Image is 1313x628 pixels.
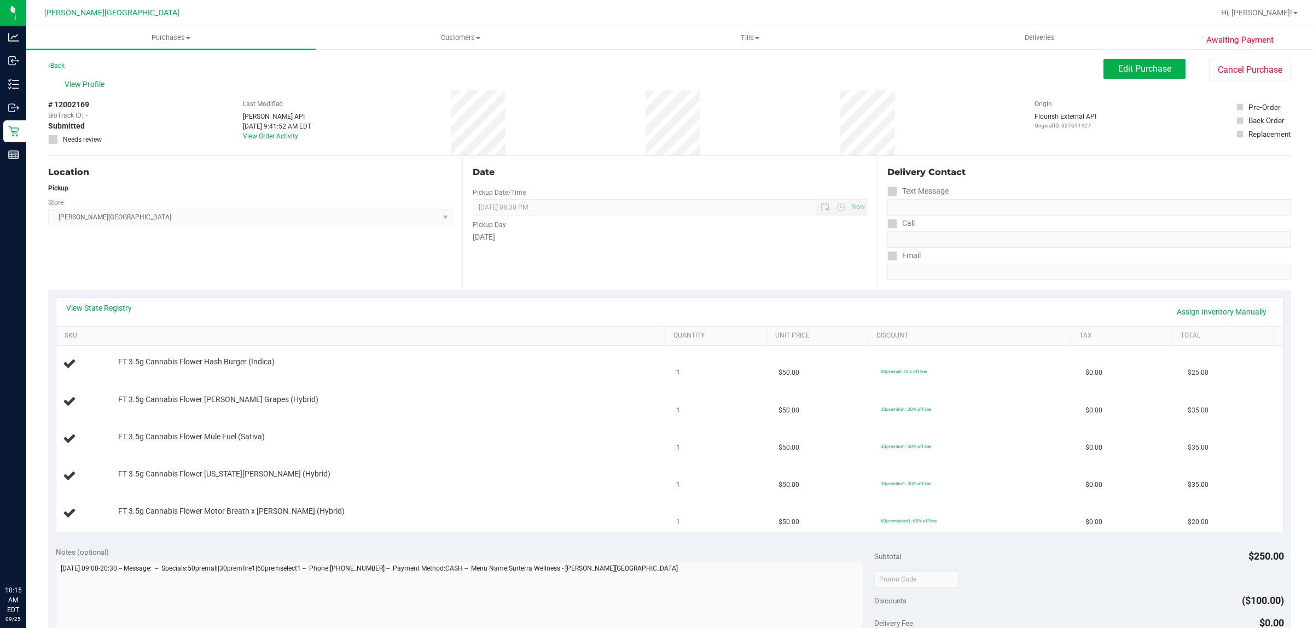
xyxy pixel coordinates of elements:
a: Assign Inventory Manually [1170,303,1274,321]
span: $50.00 [778,480,799,490]
div: Replacement [1248,129,1291,139]
a: Quantity [673,332,762,340]
span: 30premfire1: 30% off line [881,444,931,449]
label: Text Message [887,183,949,199]
a: Discount [876,332,1066,340]
span: $250.00 [1248,550,1284,562]
inline-svg: Outbound [8,102,19,113]
label: Pickup Date/Time [473,188,526,197]
span: BioTrack ID: [48,111,83,120]
p: 10:15 AM EDT [5,585,21,615]
div: [DATE] 9:41:52 AM EDT [243,121,311,131]
button: Cancel Purchase [1209,60,1291,80]
span: $0.00 [1085,517,1102,527]
span: $50.00 [778,405,799,416]
span: Tills [606,33,894,43]
span: 60premselect1: 60% off line [881,518,937,524]
a: Purchases [26,26,316,49]
span: $0.00 [1085,405,1102,416]
span: $20.00 [1188,517,1209,527]
label: Email [887,248,921,264]
p: 09/25 [5,615,21,623]
span: - [86,111,88,120]
input: Format: (999) 999-9999 [887,231,1291,248]
a: Tills [605,26,894,49]
a: Unit Price [775,332,864,340]
span: $25.00 [1188,368,1209,378]
span: 1 [676,517,680,527]
span: 30premfire1: 30% off line [881,481,931,486]
iframe: Resource center unread badge [32,539,45,552]
span: Submitted [48,120,85,132]
span: Hi, [PERSON_NAME]! [1221,8,1292,17]
span: $0.00 [1085,443,1102,453]
inline-svg: Inventory [8,79,19,90]
span: FT 3.5g Cannabis Flower [US_STATE][PERSON_NAME] (Hybrid) [118,469,330,479]
span: $35.00 [1188,405,1209,416]
a: SKU [65,332,661,340]
label: Pickup Day [473,220,506,230]
strong: Pickup [48,184,68,192]
div: Back Order [1248,115,1285,126]
div: Date [473,166,867,179]
inline-svg: Retail [8,126,19,137]
span: View Profile [65,79,108,90]
span: $50.00 [778,443,799,453]
span: 1 [676,368,680,378]
span: Edit Purchase [1118,63,1171,74]
span: $0.00 [1085,480,1102,490]
span: Delivery Fee [874,619,913,627]
inline-svg: Reports [8,149,19,160]
span: Customers [316,33,605,43]
div: [PERSON_NAME] API [243,112,311,121]
label: Store [48,197,63,207]
div: Delivery Contact [887,166,1291,179]
span: $50.00 [778,517,799,527]
span: $0.00 [1085,368,1102,378]
inline-svg: Analytics [8,32,19,43]
label: Last Modified [243,99,283,109]
div: [DATE] [473,231,867,243]
span: 1 [676,443,680,453]
a: Back [48,62,65,69]
a: Total [1181,332,1269,340]
span: Deliveries [1010,33,1070,43]
a: Tax [1079,332,1168,340]
a: View State Registry [66,303,132,313]
label: Origin [1035,99,1052,109]
span: 1 [676,480,680,490]
a: Deliveries [895,26,1184,49]
span: FT 3.5g Cannabis Flower Hash Burger (Indica) [118,357,275,367]
span: Notes (optional) [56,548,109,556]
span: Discounts [874,591,907,610]
span: Subtotal [874,552,901,561]
span: ($100.00) [1242,595,1284,606]
span: 50premall: 50% off line [881,369,927,374]
span: [PERSON_NAME][GEOGRAPHIC_DATA] [44,8,179,18]
input: Promo Code [874,571,959,588]
span: $50.00 [778,368,799,378]
div: Location [48,166,452,179]
iframe: Resource center [11,540,44,573]
span: $35.00 [1188,443,1209,453]
span: Needs review [63,135,102,144]
input: Format: (999) 999-9999 [887,199,1291,216]
span: 30premfire1: 30% off line [881,406,931,412]
label: Call [887,216,915,231]
span: # 12002169 [48,99,89,111]
span: FT 3.5g Cannabis Flower Motor Breath x [PERSON_NAME] (Hybrid) [118,506,345,516]
span: Purchases [26,33,316,43]
span: $35.00 [1188,480,1209,490]
span: Awaiting Payment [1206,34,1274,46]
span: FT 3.5g Cannabis Flower [PERSON_NAME] Grapes (Hybrid) [118,394,318,405]
span: 1 [676,405,680,416]
div: Pre-Order [1248,102,1281,113]
button: Edit Purchase [1103,59,1186,79]
a: Customers [316,26,605,49]
div: Flourish External API [1035,112,1096,130]
a: View Order Activity [243,132,298,140]
p: Original ID: 327611427 [1035,121,1096,130]
span: FT 3.5g Cannabis Flower Mule Fuel (Sativa) [118,432,265,442]
inline-svg: Inbound [8,55,19,66]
